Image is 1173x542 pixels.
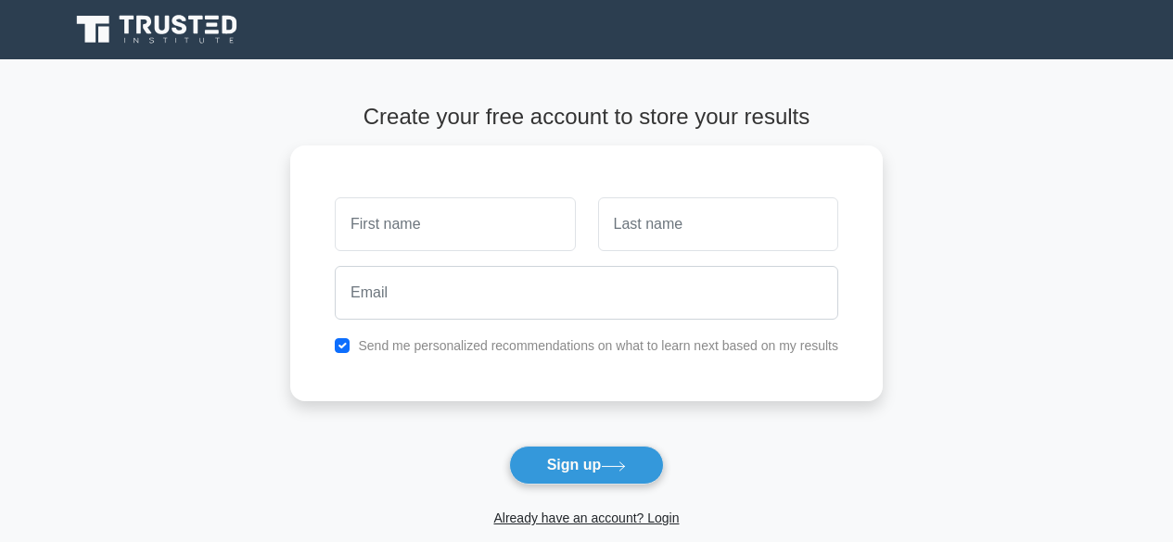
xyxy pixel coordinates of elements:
[358,338,838,353] label: Send me personalized recommendations on what to learn next based on my results
[335,197,575,251] input: First name
[335,266,838,320] input: Email
[598,197,838,251] input: Last name
[290,104,883,131] h4: Create your free account to store your results
[509,446,665,485] button: Sign up
[493,510,679,525] a: Already have an account? Login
